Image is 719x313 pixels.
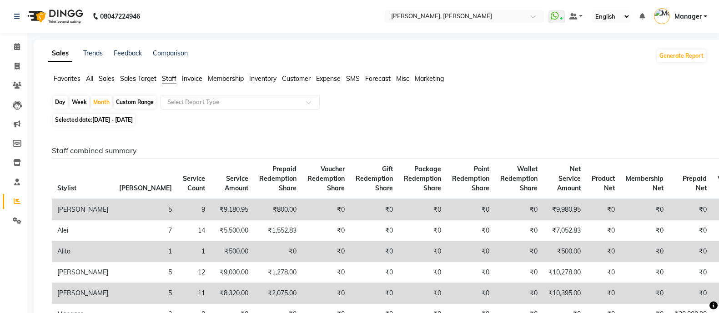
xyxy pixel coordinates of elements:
[114,199,177,220] td: 5
[674,12,702,21] span: Manager
[254,262,302,283] td: ₹1,278.00
[543,262,586,283] td: ₹10,278.00
[398,199,447,220] td: ₹0
[53,114,135,125] span: Selected date:
[307,165,345,192] span: Voucher Redemption Share
[302,199,350,220] td: ₹0
[669,241,712,262] td: ₹0
[177,241,211,262] td: 1
[114,262,177,283] td: 5
[177,220,211,241] td: 14
[83,49,103,57] a: Trends
[586,241,620,262] td: ₹0
[447,241,495,262] td: ₹0
[249,75,277,83] span: Inventory
[398,283,447,304] td: ₹0
[500,165,538,192] span: Wallet Redemption Share
[495,241,543,262] td: ₹0
[669,220,712,241] td: ₹0
[350,199,398,220] td: ₹0
[365,75,391,83] span: Forecast
[225,174,248,192] span: Service Amount
[447,199,495,220] td: ₹0
[543,220,586,241] td: ₹7,052.83
[211,262,254,283] td: ₹9,000.00
[586,283,620,304] td: ₹0
[495,220,543,241] td: ₹0
[447,262,495,283] td: ₹0
[543,283,586,304] td: ₹10,395.00
[52,220,114,241] td: Alei
[162,75,176,83] span: Staff
[620,241,669,262] td: ₹0
[183,174,205,192] span: Service Count
[254,199,302,220] td: ₹800.00
[495,283,543,304] td: ₹0
[620,262,669,283] td: ₹0
[52,283,114,304] td: [PERSON_NAME]
[114,220,177,241] td: 7
[586,262,620,283] td: ₹0
[52,262,114,283] td: [PERSON_NAME]
[415,75,444,83] span: Marketing
[302,262,350,283] td: ₹0
[52,146,699,155] h6: Staff combined summary
[211,220,254,241] td: ₹5,500.00
[302,220,350,241] td: ₹0
[208,75,244,83] span: Membership
[447,220,495,241] td: ₹0
[669,199,712,220] td: ₹0
[398,220,447,241] td: ₹0
[592,174,615,192] span: Product Net
[211,283,254,304] td: ₹8,320.00
[620,199,669,220] td: ₹0
[153,49,188,57] a: Comparison
[396,75,409,83] span: Misc
[543,199,586,220] td: ₹9,980.95
[100,4,140,29] b: 08047224946
[495,262,543,283] td: ₹0
[119,184,172,192] span: [PERSON_NAME]
[254,283,302,304] td: ₹2,075.00
[177,262,211,283] td: 12
[657,50,706,62] button: Generate Report
[346,75,360,83] span: SMS
[23,4,85,29] img: logo
[177,283,211,304] td: 11
[669,283,712,304] td: ₹0
[57,184,76,192] span: Stylist
[586,220,620,241] td: ₹0
[254,241,302,262] td: ₹0
[495,199,543,220] td: ₹0
[557,165,581,192] span: Net Service Amount
[114,49,142,57] a: Feedback
[211,199,254,220] td: ₹9,180.95
[70,96,89,109] div: Week
[356,165,393,192] span: Gift Redemption Share
[177,199,211,220] td: 9
[350,220,398,241] td: ₹0
[120,75,156,83] span: Sales Target
[543,241,586,262] td: ₹500.00
[669,262,712,283] td: ₹0
[350,283,398,304] td: ₹0
[447,283,495,304] td: ₹0
[52,241,114,262] td: Alito
[350,262,398,283] td: ₹0
[91,96,112,109] div: Month
[398,241,447,262] td: ₹0
[99,75,115,83] span: Sales
[586,199,620,220] td: ₹0
[52,199,114,220] td: [PERSON_NAME]
[282,75,311,83] span: Customer
[302,241,350,262] td: ₹0
[182,75,202,83] span: Invoice
[398,262,447,283] td: ₹0
[620,220,669,241] td: ₹0
[620,283,669,304] td: ₹0
[452,165,489,192] span: Point Redemption Share
[302,283,350,304] td: ₹0
[350,241,398,262] td: ₹0
[86,75,93,83] span: All
[404,165,441,192] span: Package Redemption Share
